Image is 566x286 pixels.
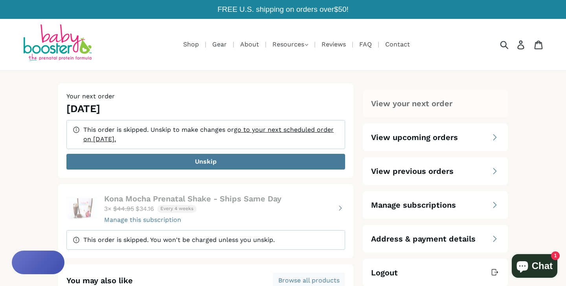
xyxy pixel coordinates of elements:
[268,39,312,50] button: Resources
[12,251,64,274] button: Rewards
[503,36,524,53] input: Search
[355,39,376,49] a: FAQ
[381,39,414,49] a: Contact
[179,39,203,49] a: Shop
[318,39,350,49] a: Reviews
[509,254,560,280] inbox-online-store-chat: Shopify online store chat
[208,39,231,49] a: Gear
[236,39,263,49] a: About
[334,5,338,13] span: $
[22,24,92,63] img: Baby Booster Prenatal Protein Supplements
[338,5,346,13] span: 50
